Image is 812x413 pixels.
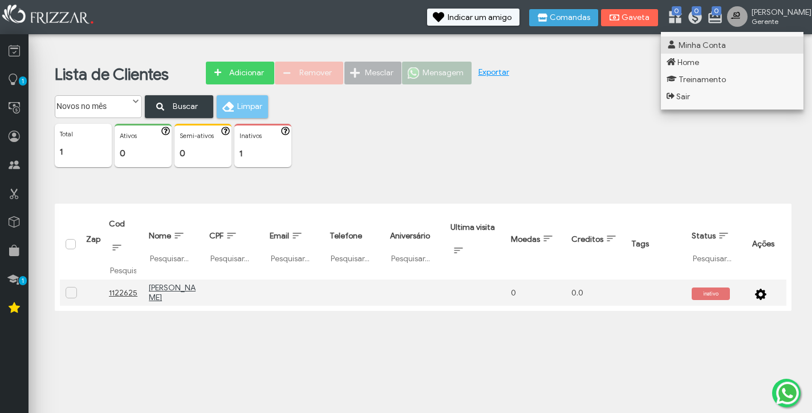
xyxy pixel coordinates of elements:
[676,92,690,102] span: Sair
[601,9,658,26] button: Gaveta
[672,6,681,15] span: 0
[80,209,103,280] th: Zap
[330,231,362,241] span: Telefone
[511,234,540,244] span: Moedas
[752,239,774,249] span: Ações
[390,253,439,264] input: Pesquisar...
[752,284,769,301] button: ui-button
[661,37,803,54] a: Minha Conta
[707,9,718,27] a: 0
[752,17,803,26] span: Gerente
[692,288,730,300] span: inativo
[445,209,505,280] th: Ultima visita: activate to sort column ascending
[760,284,761,301] span: ui-button
[667,9,679,27] a: 0
[686,209,746,280] th: Status: activate to sort column ascending
[60,147,107,157] p: 1
[239,132,286,140] p: Inativos
[752,7,803,17] span: [PERSON_NAME]
[60,130,107,138] p: Total
[19,276,27,285] span: 1
[149,231,171,241] span: Nome
[19,76,27,86] span: 1
[270,231,289,241] span: Email
[727,6,806,29] a: [PERSON_NAME] Gerente
[692,231,716,241] span: Status
[566,280,626,306] td: 0.0
[109,288,137,298] u: 1122625
[692,253,741,264] input: Pesquisar...
[529,9,598,26] button: Comandas
[120,132,167,140] p: Ativos
[165,98,205,115] span: Buscar
[692,6,701,15] span: 0
[661,71,803,88] a: Treinamento
[204,209,264,280] th: CPF: activate to sort column ascending
[103,209,143,280] th: Cod: activate to sort column ascending
[661,54,803,71] a: Home
[622,14,650,22] span: Gaveta
[505,209,566,280] th: Moedas: activate to sort column ascending
[279,127,295,138] button: ui-button
[226,64,266,82] span: Adicionar
[505,280,566,306] td: 0
[55,64,169,84] a: Lista de Clientes
[384,209,445,280] th: Aniversário
[237,98,260,115] span: Limpar
[330,253,379,264] input: Pesquisar...
[712,6,721,15] span: 0
[149,253,198,264] input: Pesquisar...
[209,231,224,241] span: CPF
[661,88,803,105] a: Sair
[679,41,726,50] span: Minha Conta
[746,209,786,280] th: Ações
[217,95,268,118] button: Limpar
[86,234,100,244] span: Zap
[270,253,319,264] input: Pesquisar...
[206,62,274,84] button: Adicionar
[450,222,495,232] span: Ultima visita
[109,265,137,276] input: Pesquisar...
[448,14,511,22] span: Indicar um amigo
[677,58,699,67] span: Home
[566,209,626,280] th: Creditos: activate to sort column ascending
[159,127,175,138] button: ui-button
[687,9,699,27] a: 0
[774,379,801,407] img: whatsapp.png
[149,283,196,302] a: [PERSON_NAME]
[427,9,519,26] button: Indicar um amigo
[550,14,590,22] span: Comandas
[239,148,286,159] p: 1
[571,234,603,244] span: Creditos
[626,209,686,280] th: Tags
[180,148,226,159] p: 0
[679,75,726,84] span: Treinamento
[390,231,430,241] span: Aniversário
[145,95,213,118] button: Buscar
[109,219,125,229] span: Cod
[478,67,509,77] a: Exportar
[264,209,324,280] th: Email: activate to sort column ascending
[631,239,649,249] span: Tags
[324,209,384,280] th: Telefone
[66,240,74,248] div: Selecionar tudo
[120,148,167,159] p: 0
[209,253,258,264] input: Pesquisar...
[143,209,204,280] th: Nome: activate to sort column ascending
[180,132,226,140] p: Semi-ativos
[55,96,131,111] label: Novos no mês
[219,127,235,138] button: ui-button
